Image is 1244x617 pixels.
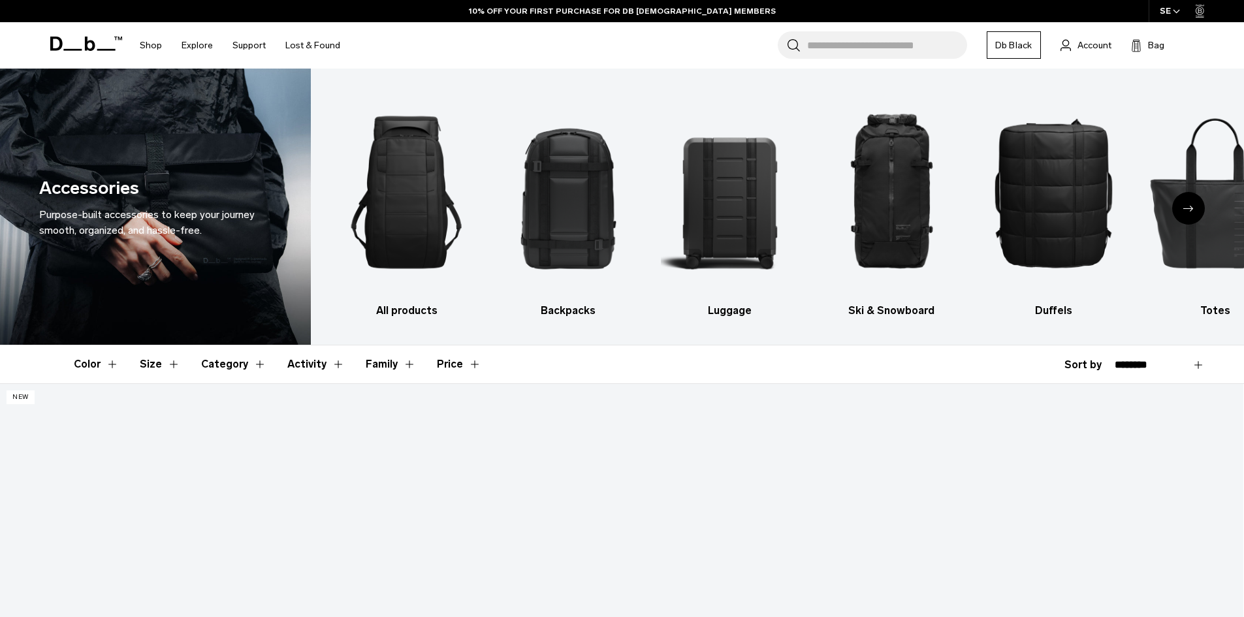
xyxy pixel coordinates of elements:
li: 2 / 10 [499,88,638,319]
button: Toggle Price [437,345,481,383]
a: Account [1061,37,1111,53]
button: Toggle Filter [74,345,119,383]
a: Db All products [337,88,476,319]
a: Db Ski & Snowboard [822,88,961,319]
img: Db [984,88,1123,296]
h3: Ski & Snowboard [822,303,961,319]
img: Db [337,88,476,296]
a: Db Black [987,31,1041,59]
p: New [7,390,35,404]
img: Db [822,88,961,296]
a: Support [232,22,266,69]
h3: Luggage [661,303,800,319]
h1: Accessories [39,175,139,202]
a: Db Duffels [984,88,1123,319]
a: Db Luggage [661,88,800,319]
h3: All products [337,303,476,319]
a: Shop [140,22,162,69]
h3: Backpacks [499,303,638,319]
span: Bag [1148,39,1164,52]
button: Toggle Filter [140,345,180,383]
button: Bag [1131,37,1164,53]
a: Lost & Found [285,22,340,69]
a: 10% OFF YOUR FIRST PURCHASE FOR DB [DEMOGRAPHIC_DATA] MEMBERS [469,5,776,17]
li: 1 / 10 [337,88,476,319]
div: Purpose-built accessories to keep your journey smooth, organized, and hassle-free. [39,207,272,238]
img: Db [661,88,800,296]
a: Explore [182,22,213,69]
img: Db [499,88,638,296]
li: 3 / 10 [661,88,800,319]
li: 4 / 10 [822,88,961,319]
nav: Main Navigation [130,22,350,69]
span: Account [1077,39,1111,52]
li: 5 / 10 [984,88,1123,319]
h3: Duffels [984,303,1123,319]
div: Next slide [1172,192,1205,225]
button: Toggle Filter [287,345,345,383]
button: Toggle Filter [201,345,266,383]
button: Toggle Filter [366,345,416,383]
a: Db Backpacks [499,88,638,319]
